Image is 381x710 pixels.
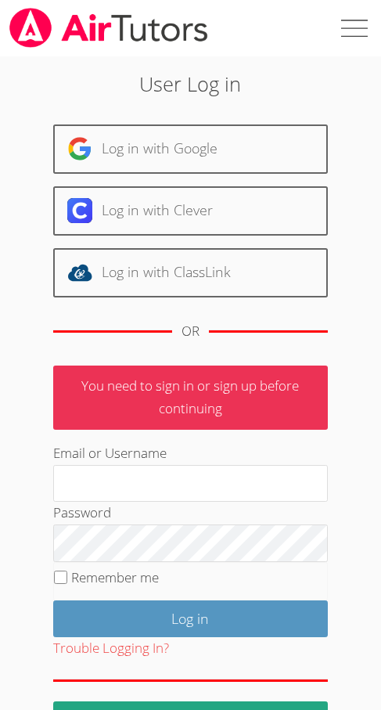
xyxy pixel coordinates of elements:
[53,637,169,660] button: Trouble Logging In?
[67,198,92,223] img: clever-logo-6eab21bc6e7a338710f1a6ff85c0baf02591cd810cc4098c63d3a4b26e2feb20.svg
[53,248,328,297] a: Log in with ClassLink
[71,568,159,586] label: Remember me
[182,320,199,343] div: OR
[53,444,167,462] label: Email or Username
[53,366,328,430] p: You need to sign in or sign up before continuing
[53,69,328,99] h2: User Log in
[53,124,328,174] a: Log in with Google
[53,600,328,637] input: Log in
[8,8,210,48] img: airtutors_banner-c4298cdbf04f3fff15de1276eac7730deb9818008684d7c2e4769d2f7ddbe033.png
[67,260,92,285] img: classlink-logo-d6bb404cc1216ec64c9a2012d9dc4662098be43eaf13dc465df04b49fa7ab582.svg
[67,136,92,161] img: google-logo-50288ca7cdecda66e5e0955fdab243c47b7ad437acaf1139b6f446037453330a.svg
[53,186,328,236] a: Log in with Clever
[53,503,111,521] label: Password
